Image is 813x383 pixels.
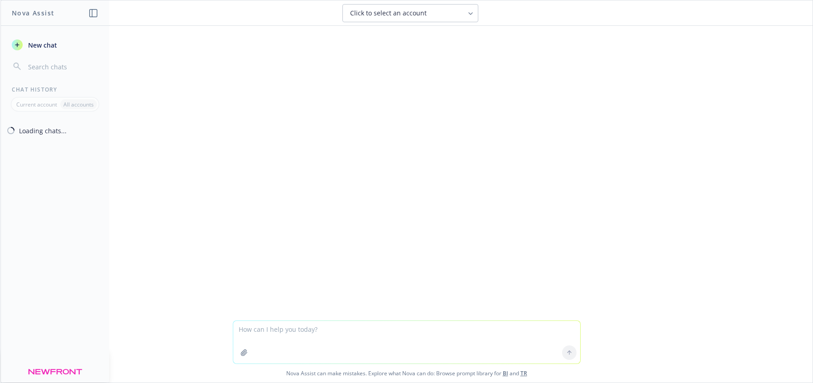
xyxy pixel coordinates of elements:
a: TR [520,369,527,377]
span: Nova Assist can make mistakes. Explore what Nova can do: Browse prompt library for and [4,364,809,383]
button: New chat [8,37,102,53]
span: Click to select an account [350,9,427,18]
h1: Nova Assist [12,8,54,18]
button: Loading chats... [1,122,109,139]
div: Chat History [1,86,109,93]
span: New chat [26,40,57,50]
input: Search chats [26,60,98,73]
p: All accounts [63,101,94,108]
a: BI [503,369,508,377]
button: Click to select an account [342,4,478,22]
p: Current account [16,101,57,108]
